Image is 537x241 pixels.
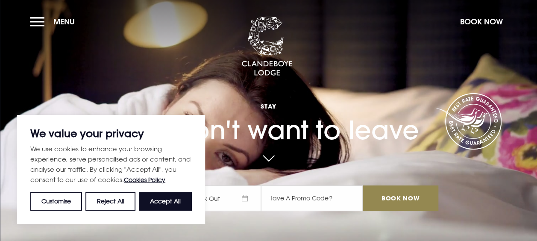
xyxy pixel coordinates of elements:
[85,192,135,211] button: Reject All
[30,128,192,138] p: We value your privacy
[241,17,293,76] img: Clandeboye Lodge
[180,185,261,211] span: Check Out
[17,115,205,224] div: We value your privacy
[139,192,192,211] button: Accept All
[456,12,507,31] button: Book Now
[30,144,192,185] p: We use cookies to enhance your browsing experience, serve personalised ads or content, and analys...
[99,86,438,145] h1: You won't want to leave
[30,192,82,211] button: Customise
[363,185,438,211] input: Book Now
[30,12,79,31] button: Menu
[261,185,363,211] input: Have A Promo Code?
[53,17,75,26] span: Menu
[124,176,165,183] a: Cookies Policy
[99,102,438,110] span: Stay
